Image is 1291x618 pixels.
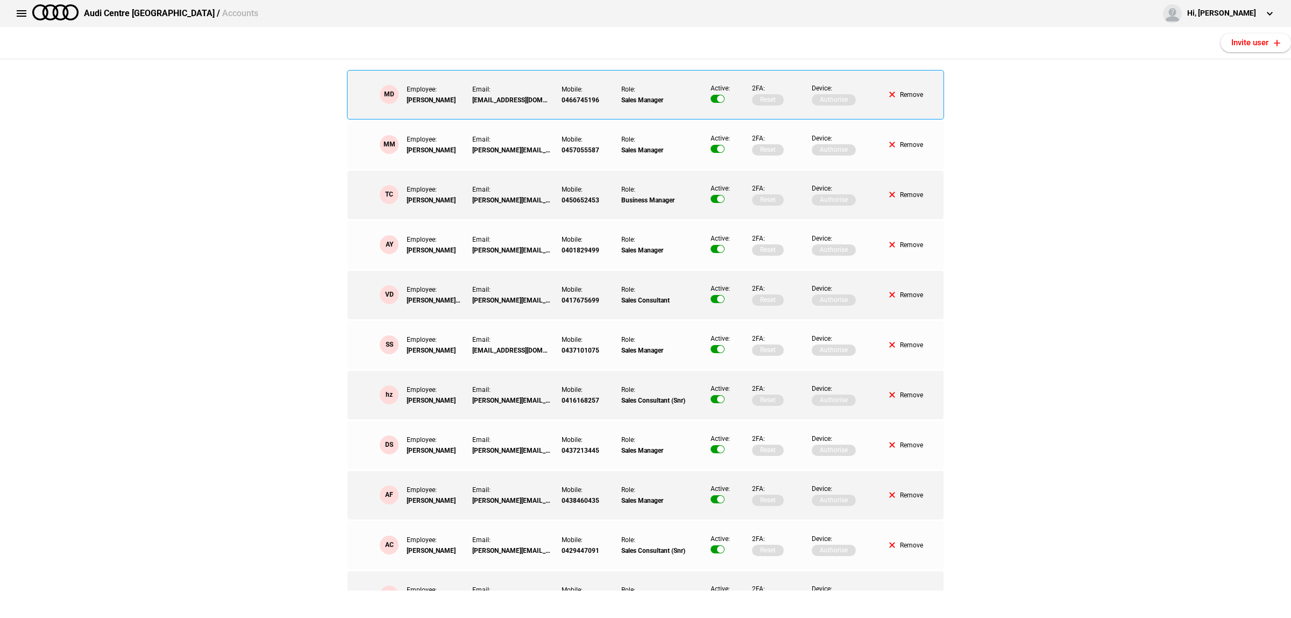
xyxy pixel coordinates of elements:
img: audi.png [32,4,79,20]
button: Authorise [812,94,856,106]
div: Mobile: [562,385,583,395]
div: Employee: [407,536,462,545]
div: [PERSON_NAME] [407,446,462,455]
div: Email: [472,486,491,495]
div: Sales Manager [621,96,700,105]
div: 0401829499 [562,246,611,255]
div: Role: [621,385,635,395]
button: Reset [752,194,784,206]
button: Reset [752,395,784,406]
div: Employee: [407,135,462,144]
div: Role: [621,235,635,244]
div: Active: [711,284,730,293]
div: [PERSON_NAME][EMAIL_ADDRESS][PERSON_NAME][DOMAIN_NAME] [472,146,551,155]
div: Email: [472,185,491,194]
div: 2FA: [752,134,765,143]
div: 0450652453 [562,196,611,205]
div: Email: [472,385,491,395]
div: 0466745196 [562,96,611,105]
button: Reset [752,345,784,356]
button: Remove [889,292,923,298]
button: Authorise [812,144,856,156]
div: Role: [621,586,635,595]
div: [PERSON_NAME] [407,346,462,355]
div: Active: [711,434,730,444]
div: 2FA: [752,434,765,444]
div: Active: [711,84,730,93]
div: 2FA: [752,535,765,544]
div: Device: [812,184,832,193]
div: Active: [711,134,730,143]
button: Authorise [812,294,856,306]
button: Authorise [812,545,856,556]
div: Device: [812,84,832,93]
div: Mobile: [562,285,583,294]
div: Active: [711,234,730,243]
div: Mobile: [562,486,583,495]
button: Remove [889,142,923,148]
div: 2FA: [752,334,765,343]
div: Email: [472,135,491,144]
div: Device: [812,535,832,544]
div: Active: [711,535,730,544]
button: Reset [752,294,784,306]
div: Role: [621,536,635,545]
div: Email: [472,436,491,445]
div: Sales Manager [621,246,700,255]
button: Invite user [1221,33,1291,52]
div: 0416168257 [562,396,611,405]
div: Device: [812,284,832,293]
div: Sales Consultant (Snr) [621,546,700,556]
div: [EMAIL_ADDRESS][DOMAIN_NAME] [472,96,551,105]
div: [EMAIL_ADDRESS][DOMAIN_NAME] [472,346,551,355]
div: [PERSON_NAME] [407,496,462,505]
button: Authorise [812,194,856,206]
button: Authorise [812,345,856,356]
button: Reset [752,495,784,506]
div: 2FA: [752,484,765,494]
div: Device: [812,334,832,343]
div: Sales Consultant (Snr) [621,396,700,405]
button: Remove [889,92,923,98]
div: Mobile: [562,135,583,144]
div: Device: [812,585,832,594]
div: Role: [621,436,635,445]
button: Remove [889,342,923,348]
button: Reset [752,445,784,456]
div: Device: [812,384,832,394]
div: Role: [621,85,635,94]
button: Authorise [812,244,856,256]
div: [PERSON_NAME] [407,546,462,556]
button: Reset [752,244,784,256]
div: Role: [621,335,635,345]
div: [PERSON_NAME][EMAIL_ADDRESS][PERSON_NAME][DOMAIN_NAME] [472,496,551,505]
div: Email: [472,335,491,345]
div: Employee: [407,235,462,244]
div: Mobile: [562,536,583,545]
div: Device: [812,434,832,444]
div: Mobile: [562,436,583,445]
div: Role: [621,486,635,495]
div: Role: [621,285,635,294]
button: Reset [752,545,784,556]
div: Email: [472,536,491,545]
button: Authorise [812,445,856,456]
div: Employee: [407,436,462,445]
div: [PERSON_NAME] [407,146,462,155]
button: Remove [889,542,923,549]
div: 2FA: [752,585,765,594]
div: Sales Manager [621,146,700,155]
div: Role: [621,185,635,194]
span: Accounts [222,8,258,18]
div: Business Manager [621,196,700,205]
div: 2FA: [752,184,765,193]
div: [PERSON_NAME] Del [PERSON_NAME] [407,296,462,305]
div: Mobile: [562,85,583,94]
div: Employee: [407,285,462,294]
div: [PERSON_NAME][EMAIL_ADDRESS][DOMAIN_NAME] [472,396,551,405]
div: Mobile: [562,335,583,345]
div: Active: [711,585,730,594]
div: 0457055587 [562,146,611,155]
div: [PERSON_NAME][EMAIL_ADDRESS][PERSON_NAME][DOMAIN_NAME] [472,246,551,255]
div: 0438460435 [562,496,611,505]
